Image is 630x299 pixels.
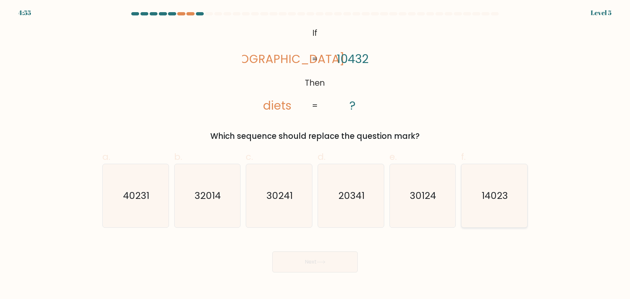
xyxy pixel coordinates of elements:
[195,189,221,202] text: 32014
[410,189,436,202] text: 30124
[18,8,31,18] div: 4:55
[102,150,110,163] span: a.
[350,97,356,114] tspan: ?
[461,150,466,163] span: f.
[272,251,358,272] button: Next
[337,51,369,67] tspan: 10432
[313,27,318,39] tspan: If
[312,53,318,65] tspan: =
[123,189,149,202] text: 40231
[246,150,253,163] span: c.
[338,189,365,202] text: 20341
[591,8,612,18] div: Level 5
[389,150,397,163] span: e.
[318,150,325,163] span: d.
[106,130,524,142] div: Which sequence should replace the question mark?
[267,189,293,202] text: 30241
[263,97,291,114] tspan: diets
[210,51,345,67] tspan: [DEMOGRAPHIC_DATA]
[174,150,182,163] span: b.
[482,189,508,202] text: 14023
[305,77,325,89] tspan: Then
[312,100,318,112] tspan: =
[242,25,388,115] svg: @import url('[URL][DOMAIN_NAME]);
